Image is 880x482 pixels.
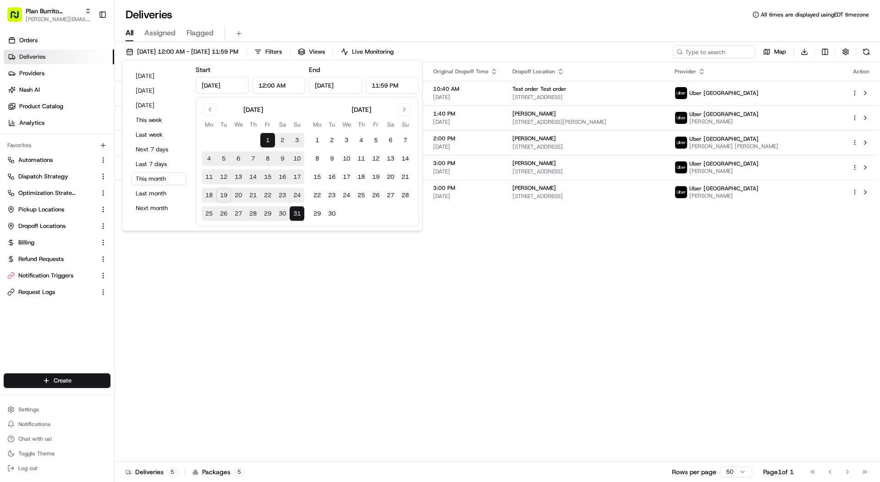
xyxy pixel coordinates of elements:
[132,158,187,171] button: Last 7 days
[9,205,16,213] div: 📗
[383,151,398,166] button: 13
[62,142,66,149] span: •
[24,59,151,68] input: Clear
[689,111,759,118] span: Uber [GEOGRAPHIC_DATA]
[18,435,52,443] span: Chat with us!
[275,120,290,129] th: Saturday
[87,205,147,214] span: API Documentation
[260,206,275,221] button: 29
[761,11,869,18] span: All times are displayed using EDT timezone
[187,28,214,39] span: Flagged
[339,170,354,184] button: 17
[260,151,275,166] button: 8
[231,188,246,203] button: 20
[260,120,275,129] th: Friday
[19,102,63,111] span: Product Catalog
[324,170,339,184] button: 16
[309,77,362,94] input: Date
[433,68,489,75] span: Original Dropoff Time
[18,205,70,214] span: Knowledge Base
[137,48,238,56] span: [DATE] 12:00 AM - [DATE] 11:59 PM
[4,202,110,217] button: Pickup Locations
[4,462,110,475] button: Log out
[763,467,794,476] div: Page 1 of 1
[354,151,368,166] button: 11
[368,188,383,203] button: 26
[398,170,412,184] button: 21
[4,169,110,184] button: Dispatch Strategy
[383,120,398,129] th: Saturday
[774,48,786,56] span: Map
[18,189,76,197] span: Optimization Strategy
[18,205,64,214] span: Pickup Locations
[132,143,187,156] button: Next 7 days
[196,77,249,94] input: Date
[58,166,61,174] span: •
[260,170,275,184] button: 15
[310,188,324,203] button: 22
[265,48,282,56] span: Filters
[433,118,498,126] span: [DATE]
[202,170,216,184] button: 11
[354,170,368,184] button: 18
[512,68,555,75] span: Dropoff Location
[18,271,73,280] span: Notification Triggers
[675,137,687,149] img: uber-new-logo.jpeg
[4,4,95,26] button: Plan Burrito Nuneaton[PERSON_NAME][EMAIL_ADDRESS][DOMAIN_NAME]
[250,45,286,58] button: Filters
[18,172,68,181] span: Dispatch Strategy
[74,201,151,217] a: 💻API Documentation
[7,189,96,197] a: Optimization Strategy
[132,128,187,141] button: Last week
[324,133,339,148] button: 2
[4,268,110,283] button: Notification Triggers
[309,48,325,56] span: Views
[132,99,187,112] button: [DATE]
[132,187,187,200] button: Last month
[398,188,412,203] button: 28
[689,135,759,143] span: Uber [GEOGRAPHIC_DATA]
[290,188,304,203] button: 24
[18,156,53,164] span: Automations
[28,166,56,174] span: ezil cloma
[7,222,96,230] a: Dropoff Locations
[4,99,114,114] a: Product Catalog
[7,205,96,214] a: Pickup Locations
[7,156,96,164] a: Automations
[7,238,96,247] a: Billing
[433,184,498,192] span: 3:00 PM
[9,119,59,126] div: Past conversations
[156,90,167,101] button: Start new chat
[310,120,324,129] th: Monday
[167,468,177,476] div: 5
[689,143,778,150] span: [PERSON_NAME] [PERSON_NAME]
[512,110,556,117] span: [PERSON_NAME]
[398,120,412,129] th: Sunday
[324,151,339,166] button: 9
[675,112,687,124] img: uber-new-logo.jpeg
[354,133,368,148] button: 4
[28,142,60,149] span: nakirzaman
[216,188,231,203] button: 19
[4,153,110,167] button: Automations
[216,120,231,129] th: Tuesday
[246,170,260,184] button: 14
[7,271,96,280] a: Notification Triggers
[231,120,246,129] th: Wednesday
[512,135,556,142] span: [PERSON_NAME]
[675,68,696,75] span: Provider
[18,465,37,472] span: Log out
[18,421,50,428] span: Notifications
[231,206,246,221] button: 27
[132,84,187,97] button: [DATE]
[77,205,85,213] div: 💻
[19,36,38,44] span: Orders
[26,6,81,16] button: Plan Burrito Nuneaton
[368,133,383,148] button: 5
[4,418,110,431] button: Notifications
[689,118,759,125] span: [PERSON_NAME]
[4,138,110,153] div: Favorites
[126,28,133,39] span: All
[512,184,556,192] span: [PERSON_NAME]
[852,68,871,75] div: Action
